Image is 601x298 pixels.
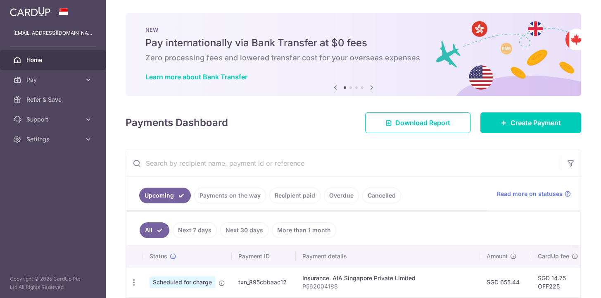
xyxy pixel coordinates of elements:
p: [EMAIL_ADDRESS][DOMAIN_NAME] [13,29,93,37]
a: Payments on the way [194,188,266,203]
th: Payment ID [232,246,296,267]
img: CardUp [10,7,50,17]
a: Next 7 days [173,222,217,238]
span: Create Payment [511,118,561,128]
img: Bank transfer banner [126,13,581,96]
h5: Pay internationally via Bank Transfer at $0 fees [145,36,561,50]
input: Search by recipient name, payment id or reference [126,150,561,176]
span: Scheduled for charge [150,277,215,288]
a: All [140,222,169,238]
span: Refer & Save [26,95,81,104]
td: SGD 14.75 OFF225 [531,267,585,297]
span: Pay [26,76,81,84]
span: Home [26,56,81,64]
span: Amount [487,252,508,260]
h4: Payments Dashboard [126,115,228,130]
td: txn_895cbbaac12 [232,267,296,297]
a: Download Report [365,112,470,133]
a: Read more on statuses [497,190,571,198]
td: SGD 655.44 [480,267,531,297]
span: CardUp fee [538,252,569,260]
span: Download Report [395,118,450,128]
span: Read more on statuses [497,190,563,198]
h6: Zero processing fees and lowered transfer cost for your overseas expenses [145,53,561,63]
span: Settings [26,135,81,143]
th: Payment details [296,246,480,267]
a: Recipient paid [269,188,321,203]
span: Support [26,115,81,124]
a: More than 1 month [272,222,336,238]
p: P562004188 [302,282,473,291]
div: Insurance. AIA Singapore Private Limited [302,274,473,282]
span: Status [150,252,167,260]
a: Create Payment [480,112,581,133]
a: Cancelled [362,188,401,203]
a: Upcoming [139,188,191,203]
p: NEW [145,26,561,33]
a: Learn more about Bank Transfer [145,73,247,81]
a: Next 30 days [220,222,268,238]
a: Overdue [324,188,359,203]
